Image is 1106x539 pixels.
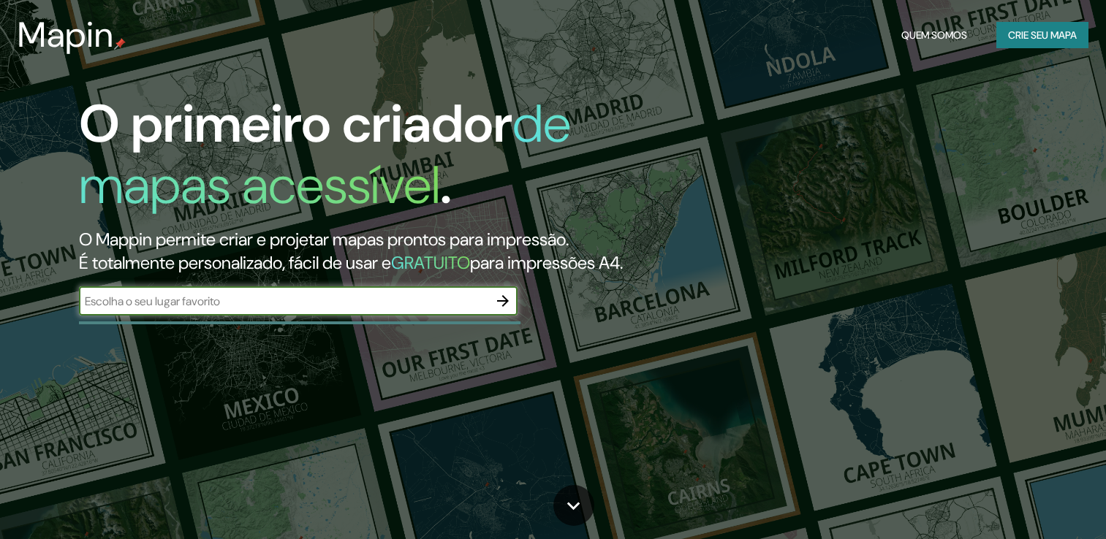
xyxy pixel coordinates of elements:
[79,293,488,310] input: Escolha o seu lugar favorito
[1008,26,1077,45] font: Crie seu mapa
[901,26,967,45] font: Quem somos
[996,22,1088,49] button: Crie seu mapa
[79,90,571,219] h1: de mapas acessível
[79,228,632,275] h2: O Mappin permite criar e projetar mapas prontos para impressão. É totalmente personalizado, fácil...
[114,38,126,50] img: pino-de-mapa
[391,251,470,274] h5: GRATUITO
[18,15,114,56] h3: Mapin
[895,22,973,49] button: Quem somos
[79,93,632,228] h1: O primeiro criador .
